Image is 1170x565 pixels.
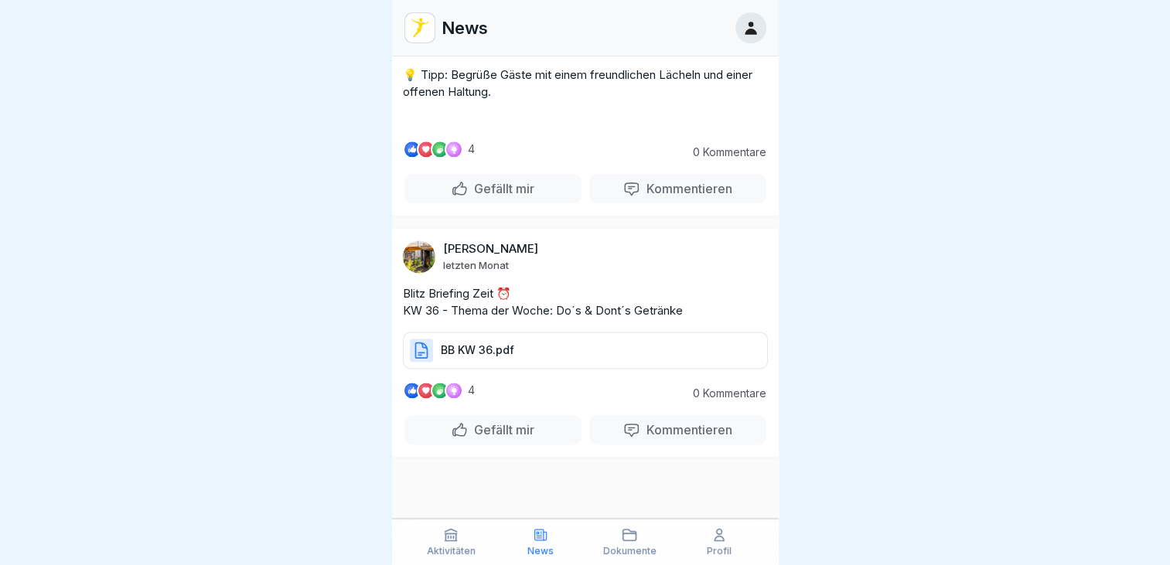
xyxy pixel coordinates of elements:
a: BB KW 36.pdf [403,349,768,365]
p: 0 Kommentare [681,146,766,158]
p: 0 Kommentare [681,387,766,400]
p: Blitz Briefing Zeit ⏰ KW 36 - Thema der Woche: Do´s & Dont´s Getränke [403,285,768,319]
p: News [442,18,488,38]
p: Gefällt mir [468,181,534,196]
p: Kommentieren [640,422,732,437]
p: Kommentieren [640,181,732,196]
p: letzten Monat [443,259,509,271]
p: Dokumente [603,546,657,556]
p: BB KW 36.pdf [441,342,514,358]
p: News [527,546,554,556]
p: 4 [468,384,475,397]
p: 4 [468,143,475,155]
p: Aktivitäten [427,546,476,556]
p: Profil [707,546,732,556]
p: [PERSON_NAME] [443,242,538,256]
p: Gefällt mir [468,422,534,437]
img: vd4jgc378hxa8p7qw0fvrl7x.png [405,13,435,43]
